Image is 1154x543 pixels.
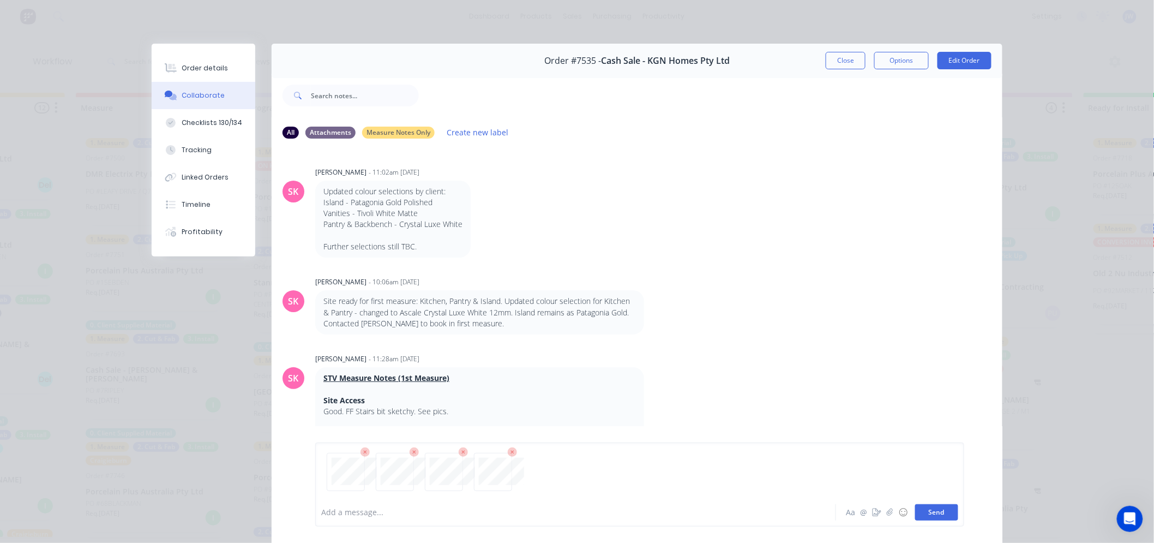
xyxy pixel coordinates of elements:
div: Timeline [182,200,211,210]
div: SK [288,295,299,308]
p: Site ready for first measure: Kitchen, Pantry & Island. Updated colour selection for Kitchen & Pa... [323,296,636,329]
div: Checklists 130/134 [182,118,243,128]
span: Order #7535 - [544,56,601,66]
input: Search notes... [311,85,419,106]
div: Profitability [182,227,223,237]
div: - 11:02am [DATE] [369,168,419,177]
iframe: Intercom live chat [1117,506,1143,532]
button: @ [857,506,870,519]
div: Order details [182,63,229,73]
div: Attachments [305,127,356,139]
button: Options [874,52,929,69]
span: Cash Sale - KGN Homes Pty Ltd [601,56,730,66]
button: Close [826,52,865,69]
button: Timeline [152,191,255,218]
p: Good. FF Stairs bit sketchy. See pics. [323,406,636,417]
button: Create new label [441,125,514,140]
button: Send [915,504,958,521]
div: All [283,127,299,139]
div: [PERSON_NAME] [315,168,366,177]
button: Tracking [152,136,255,164]
button: Linked Orders [152,164,255,191]
div: [PERSON_NAME] [315,354,366,364]
button: Edit Order [937,52,991,69]
div: Linked Orders [182,172,229,182]
div: [PERSON_NAME] [315,277,366,287]
button: Checklists 130/134 [152,109,255,136]
strong: Site Access [323,395,365,405]
p: Updated colour selections by client: [323,186,462,197]
p: Vanities - Tivoli White Matte [323,208,462,219]
p: Further selections still TBC. [323,241,462,252]
div: SK [288,372,299,385]
div: SK [288,185,299,198]
button: ☺ [897,506,910,519]
div: - 11:28am [DATE] [369,354,419,364]
strong: STV Measure Notes (1st Measure) [323,373,449,383]
button: Order details [152,55,255,82]
p: Pantry & Backbench - Crystal Luxe White [323,219,462,230]
div: - 10:06am [DATE] [369,277,419,287]
p: Island - Patagonia Gold Polished [323,197,462,208]
button: Aa [844,506,857,519]
div: Collaborate [182,91,225,100]
button: Collaborate [152,82,255,109]
div: Tracking [182,145,212,155]
div: Measure Notes Only [362,127,435,139]
button: Profitability [152,218,255,246]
